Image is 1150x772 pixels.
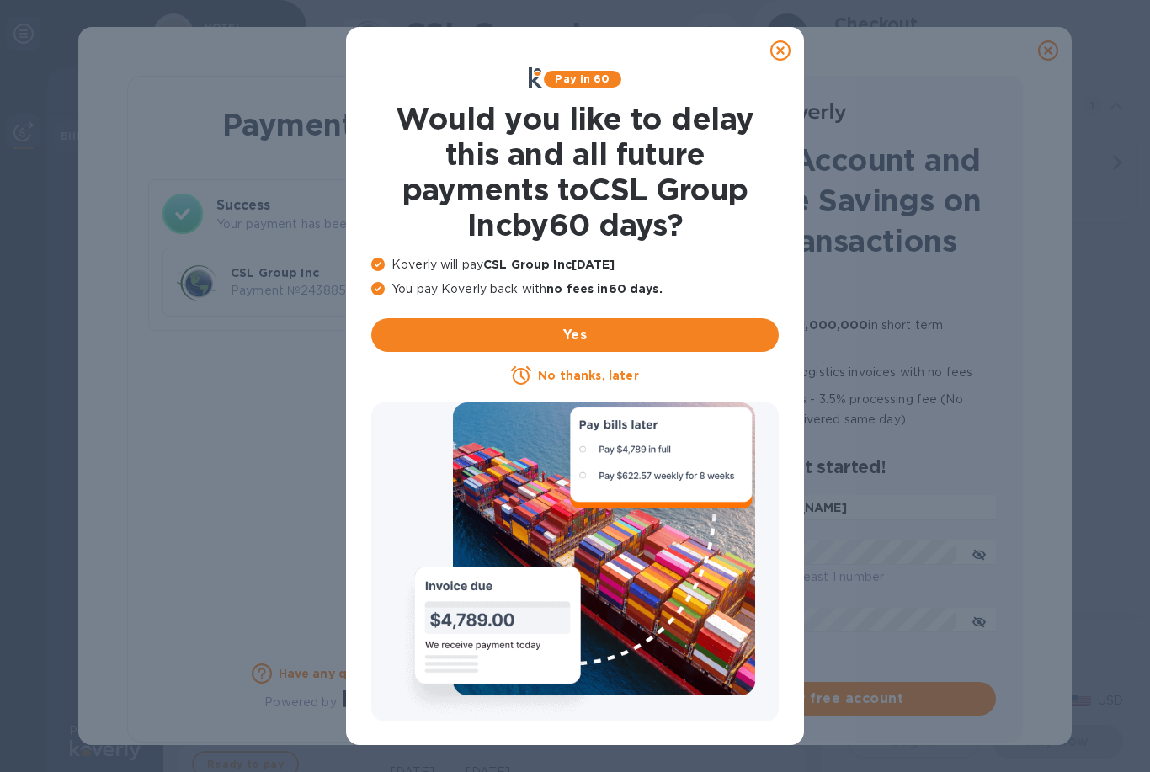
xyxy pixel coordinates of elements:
[651,362,996,382] p: all logistics invoices with no fees
[371,318,779,352] button: Yes
[231,264,412,281] p: CSL Group Inc
[231,282,412,300] p: Payment № 24388572
[418,282,502,300] p: $935.00
[962,604,996,637] button: toggle password visibility
[418,266,452,280] b: Total
[651,392,715,406] b: Lower fee
[651,315,996,355] p: Quick approval for up to in short term financing
[626,595,718,605] label: Repeat password
[538,369,638,382] u: No thanks, later
[962,536,996,570] button: toggle password visibility
[155,104,524,146] h1: Payment Result
[385,325,765,345] span: Yes
[371,256,779,274] p: Koverly will pay
[651,436,996,456] p: No transaction limit
[626,495,996,520] input: Enter email address
[555,72,610,85] b: Pay in 60
[264,694,336,711] p: Powered by
[371,101,779,242] h1: Would you like to delay this and all future payments to CSL Group Inc by 60 days ?
[626,480,658,492] b: Email
[279,667,407,680] b: Have any questions?
[775,103,846,123] img: Logo
[546,282,662,295] b: no fees in 60 days .
[651,389,996,429] p: for Credit cards - 3.5% processing fee (No transaction limit, funds delivered same day)
[343,690,414,711] img: Logo
[626,528,677,538] label: Password
[793,318,868,332] b: $1,000,000
[626,567,996,587] p: Minimum 8 characters with at least 1 number
[626,456,996,477] h2: Let’s get started!
[639,689,982,709] span: Create your free account
[651,291,776,305] b: No transaction fees
[626,682,996,716] button: Create your free account
[216,195,516,216] h3: Success
[626,140,996,261] h1: Create an Account and Unlock Fee Savings on Future Transactions
[651,365,783,379] b: 60 more days to pay
[216,216,516,233] p: Your payment has been completed.
[371,280,779,298] p: You pay Koverly back with
[483,258,615,271] b: CSL Group Inc [DATE]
